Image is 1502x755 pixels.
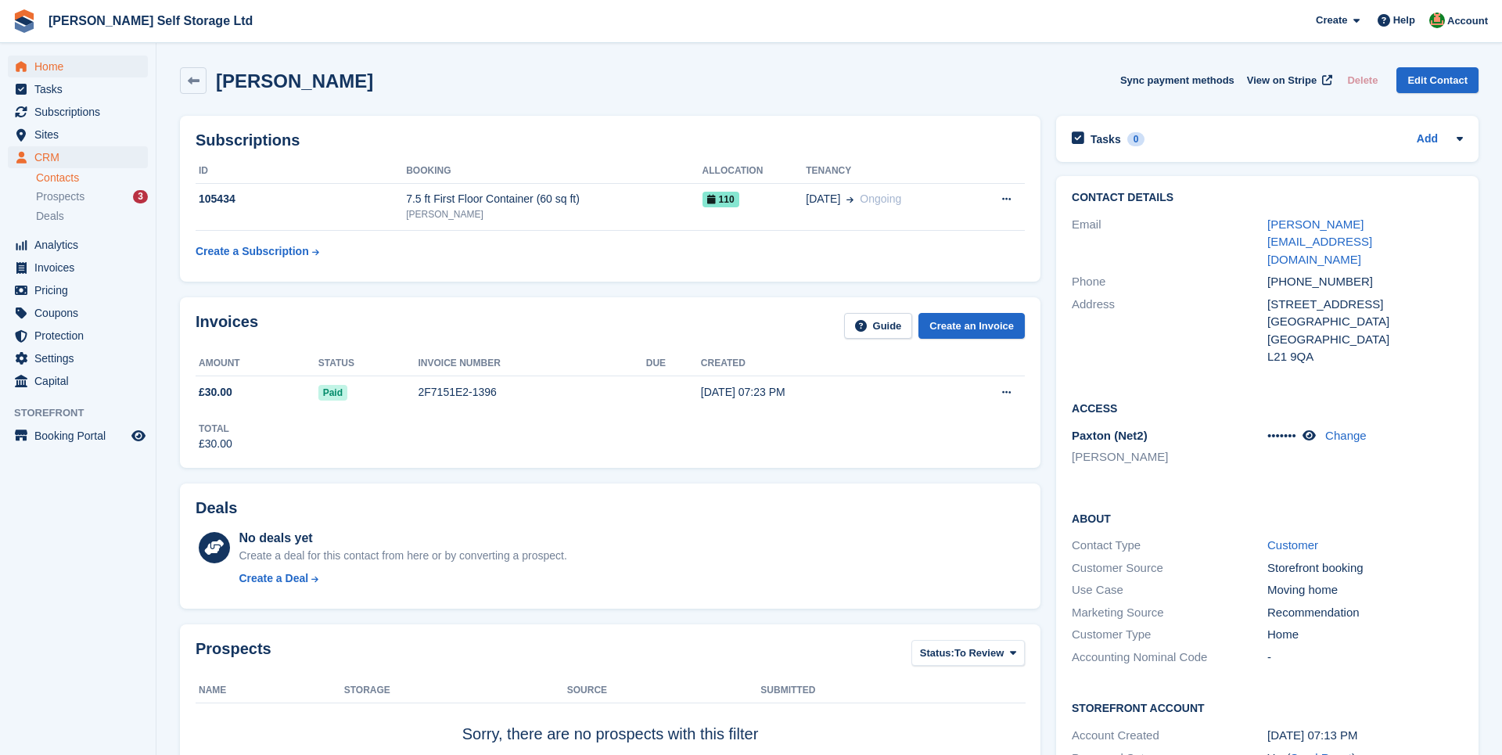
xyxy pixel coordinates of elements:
[129,426,148,445] a: Preview store
[199,384,232,401] span: £30.00
[34,370,128,392] span: Capital
[36,189,84,204] span: Prospects
[1267,313,1463,331] div: [GEOGRAPHIC_DATA]
[406,191,702,207] div: 7.5 ft First Floor Container (60 sq ft)
[567,678,761,703] th: Source
[1072,510,1463,526] h2: About
[196,159,406,184] th: ID
[8,101,148,123] a: menu
[954,645,1004,661] span: To Review
[36,171,148,185] a: Contacts
[8,78,148,100] a: menu
[196,237,319,266] a: Create a Subscription
[1072,537,1267,555] div: Contact Type
[1325,429,1367,442] a: Change
[806,191,840,207] span: [DATE]
[462,725,759,742] span: Sorry, there are no prospects with this filter
[1072,649,1267,667] div: Accounting Nominal Code
[920,645,954,661] span: Status:
[196,191,406,207] div: 105434
[1417,131,1438,149] a: Add
[13,9,36,33] img: stora-icon-8386f47178a22dfd0bd8f6a31ec36ba5ce8667c1dd55bd0f319d3a0aa187defe.svg
[702,192,739,207] span: 110
[34,234,128,256] span: Analytics
[239,570,566,587] a: Create a Deal
[1267,218,1372,266] a: [PERSON_NAME][EMAIL_ADDRESS][DOMAIN_NAME]
[1072,400,1463,415] h2: Access
[344,678,567,703] th: Storage
[1072,296,1267,366] div: Address
[318,351,419,376] th: Status
[806,159,968,184] th: Tenancy
[1072,559,1267,577] div: Customer Source
[34,124,128,146] span: Sites
[8,146,148,168] a: menu
[196,499,237,517] h2: Deals
[239,548,566,564] div: Create a deal for this contact from here or by converting a prospect.
[1072,429,1148,442] span: Paxton (Net2)
[239,529,566,548] div: No deals yet
[860,192,901,205] span: Ongoing
[1127,132,1145,146] div: 0
[34,425,128,447] span: Booking Portal
[1447,13,1488,29] span: Account
[1396,67,1479,93] a: Edit Contact
[8,325,148,347] a: menu
[8,234,148,256] a: menu
[1072,448,1267,466] li: [PERSON_NAME]
[133,190,148,203] div: 3
[701,351,934,376] th: Created
[918,313,1025,339] a: Create an Invoice
[8,302,148,324] a: menu
[1072,604,1267,622] div: Marketing Source
[34,325,128,347] span: Protection
[1072,699,1463,715] h2: Storefront Account
[1072,216,1267,269] div: Email
[1267,296,1463,314] div: [STREET_ADDRESS]
[34,279,128,301] span: Pricing
[34,146,128,168] span: CRM
[1072,581,1267,599] div: Use Case
[8,425,148,447] a: menu
[8,56,148,77] a: menu
[318,385,347,401] span: Paid
[34,101,128,123] span: Subscriptions
[196,640,271,669] h2: Prospects
[34,257,128,279] span: Invoices
[196,243,309,260] div: Create a Subscription
[1120,67,1234,93] button: Sync payment methods
[8,257,148,279] a: menu
[1316,13,1347,28] span: Create
[34,302,128,324] span: Coupons
[646,351,701,376] th: Due
[8,347,148,369] a: menu
[1072,273,1267,291] div: Phone
[1267,348,1463,366] div: L21 9QA
[34,56,128,77] span: Home
[199,436,232,452] div: £30.00
[1241,67,1335,93] a: View on Stripe
[406,207,702,221] div: [PERSON_NAME]
[34,78,128,100] span: Tasks
[239,570,308,587] div: Create a Deal
[1091,132,1121,146] h2: Tasks
[406,159,702,184] th: Booking
[196,313,258,339] h2: Invoices
[8,124,148,146] a: menu
[199,422,232,436] div: Total
[8,370,148,392] a: menu
[1267,727,1463,745] div: [DATE] 07:13 PM
[1072,727,1267,745] div: Account Created
[1072,192,1463,204] h2: Contact Details
[216,70,373,92] h2: [PERSON_NAME]
[36,208,148,225] a: Deals
[14,405,156,421] span: Storefront
[1267,649,1463,667] div: -
[8,279,148,301] a: menu
[1072,626,1267,644] div: Customer Type
[702,159,807,184] th: Allocation
[760,678,1025,703] th: Submitted
[1429,13,1445,28] img: Joshua Wild
[36,189,148,205] a: Prospects 3
[1267,273,1463,291] div: [PHONE_NUMBER]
